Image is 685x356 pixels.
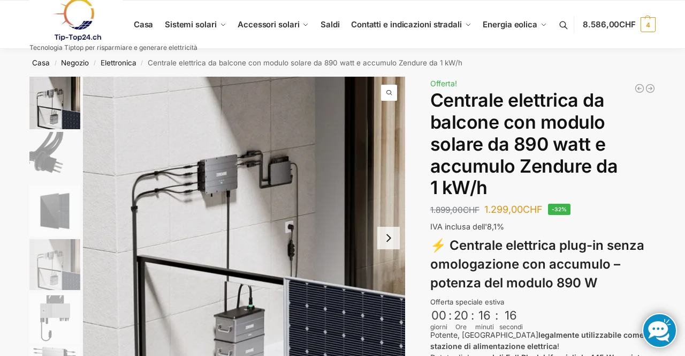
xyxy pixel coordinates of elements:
[430,89,618,198] font: Centrale elettrica da balcone con modulo solare da 890 watt e accumulo Zendure da 1 kW/h
[141,60,143,66] font: /
[430,205,463,215] font: 1.899,00
[233,1,314,49] a: Accessori solari
[321,19,340,29] font: Saldi
[645,83,656,94] a: Centrale elettrica plug-in con accumulo da 4 KW e 8 moduli solari da 3600 watt
[523,204,543,215] font: CHF
[471,308,474,322] font: :
[430,330,538,339] font: Potente, [GEOGRAPHIC_DATA]
[11,49,675,77] nav: Briciole di pane
[646,21,650,29] font: 4
[454,308,468,322] font: 20
[29,132,80,183] img: Cavo di collegamento - 3 metri_spina svizzera
[430,222,504,231] font: IVA inclusa dell'8,1%
[29,43,197,51] font: Tecnologia Tiptop per risparmiare e generare elettricità
[430,323,447,331] font: giorni
[430,79,457,88] font: Offerta!
[583,9,656,41] a: 8.586,00CHF 4
[483,19,537,29] font: Energia eolica
[32,58,50,67] a: Casa
[619,19,636,29] font: CHF
[377,227,400,249] button: Next slide
[448,308,452,322] font: :
[475,323,494,331] font: minuti
[94,60,96,66] font: /
[316,1,344,49] a: Saldi
[29,293,80,344] img: nep-micro-inverter-600w
[27,238,80,291] li: 4 / 6
[27,77,80,130] li: 1 / 6
[430,298,504,306] font: Offerta speciale estiva
[430,238,644,291] font: ⚡ Centrale elettrica plug-in senza omologazione con accumulo – potenza del modulo 890 W
[29,77,80,129] img: Accumulo di energia solare Zendure per centrali elettriche da balcone
[634,83,645,94] a: Centrale elettrica da balcone con modulo solare da 890 watt e accumulo Zendure da 2 kW/h
[27,291,80,345] li: 5 / 6
[55,60,57,66] font: /
[165,19,217,29] font: Sistemi solari
[455,323,467,331] font: Ore
[101,58,136,67] a: Elettronica
[495,308,498,322] font: :
[27,184,80,238] li: 3 / 6
[29,186,80,236] img: Maysun
[552,206,567,212] font: -32%
[583,19,619,29] font: 8.586,00
[484,204,523,215] font: 1.299,00
[29,239,80,290] img: Accumulo di energia solare Zendure per centrali elettriche da balcone
[499,323,523,331] font: secondi
[27,130,80,184] li: 2 / 6
[238,19,299,29] font: Accessori solari
[61,58,89,67] a: Negozio
[505,308,517,322] font: 16
[148,58,462,67] font: Centrale elettrica da balcone con modulo solare da 890 watt e accumulo Zendure da 1 kW/h
[351,19,462,29] font: Contatti e indicazioni stradali
[347,1,476,49] a: Contatti e indicazioni stradali
[557,342,559,351] font: !
[431,308,446,322] font: 00
[478,308,491,322] font: 16
[463,205,479,215] font: CHF
[478,1,551,49] a: Energia eolica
